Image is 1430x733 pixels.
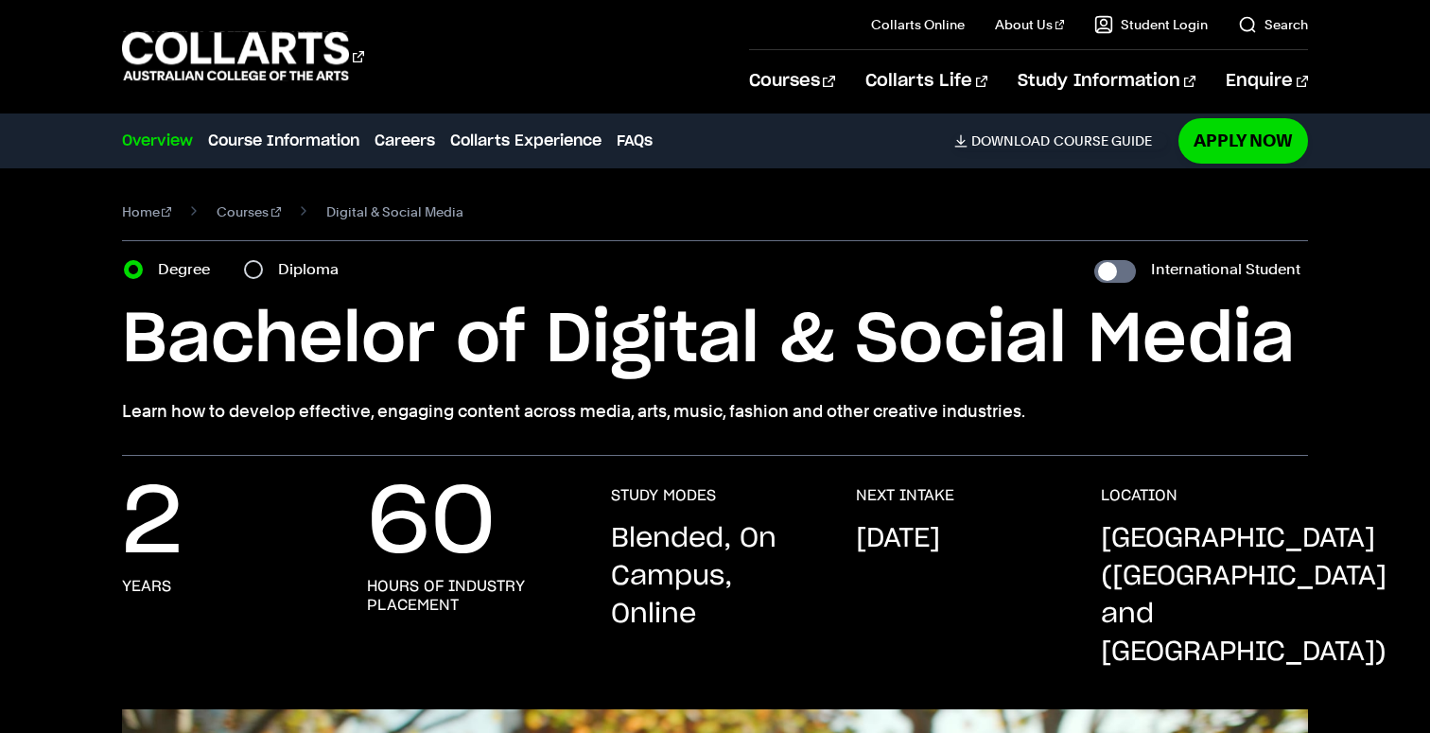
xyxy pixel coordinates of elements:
[1238,15,1308,34] a: Search
[278,256,350,283] label: Diploma
[122,199,172,225] a: Home
[122,577,171,596] h3: years
[749,50,835,113] a: Courses
[865,50,987,113] a: Collarts Life
[217,199,281,225] a: Courses
[856,486,954,505] h3: NEXT INTAKE
[995,15,1065,34] a: About Us
[122,130,193,152] a: Overview
[611,486,716,505] h3: STUDY MODES
[158,256,221,283] label: Degree
[208,130,359,152] a: Course Information
[122,29,364,83] div: Go to homepage
[971,132,1050,149] span: Download
[1018,50,1195,113] a: Study Information
[1178,118,1308,163] a: Apply Now
[450,130,602,152] a: Collarts Experience
[871,15,965,34] a: Collarts Online
[856,520,940,558] p: [DATE]
[617,130,653,152] a: FAQs
[1226,50,1308,113] a: Enquire
[1101,520,1386,672] p: [GEOGRAPHIC_DATA] ([GEOGRAPHIC_DATA] and [GEOGRAPHIC_DATA])
[122,298,1309,383] h1: Bachelor of Digital & Social Media
[122,398,1309,425] p: Learn how to develop effective, engaging content across media, arts, music, fashion and other cre...
[1151,256,1300,283] label: International Student
[367,486,496,562] p: 60
[122,486,183,562] p: 2
[1101,486,1177,505] h3: LOCATION
[375,130,435,152] a: Careers
[326,199,463,225] span: Digital & Social Media
[367,577,574,615] h3: hours of industry placement
[954,132,1167,149] a: DownloadCourse Guide
[1094,15,1208,34] a: Student Login
[611,520,818,634] p: Blended, On Campus, Online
